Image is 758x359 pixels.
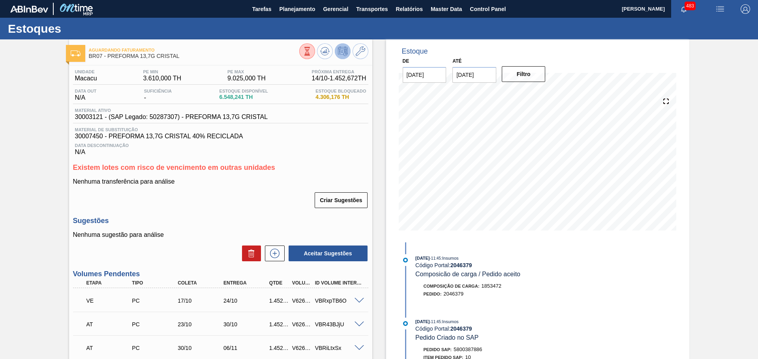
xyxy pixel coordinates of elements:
span: Suficiência [144,89,172,93]
span: PE MAX [227,69,266,74]
div: Nova sugestão [261,246,285,261]
div: V626213 [290,298,314,304]
span: 3.610,000 TH [143,75,181,82]
span: Pedido : [424,292,442,296]
span: Pedido Criado no SAP [415,334,478,341]
div: 30/10/2025 [221,321,273,327]
div: Id Volume Interno [313,280,364,286]
div: Volume Portal [290,280,314,286]
button: Notificações [671,4,696,15]
div: 1.452,672 [267,321,291,327]
button: Aceitar Sugestões [289,246,368,261]
div: Coleta [176,280,227,286]
span: 1853472 [481,283,501,289]
div: N/A [73,89,99,101]
label: Até [452,58,462,64]
span: : Insumos [441,319,459,324]
button: Visão Geral dos Estoques [299,43,315,59]
span: 30003121 - (SAP Legado: 50287307) - PREFORMA 13,7G CRISTAL [75,113,268,121]
span: - 11:45 [430,256,441,260]
img: Logout [741,4,750,14]
div: V626366 [290,321,314,327]
button: Atualizar Gráfico [317,43,333,59]
img: Ícone [71,50,81,56]
span: Próxima Entrega [312,69,366,74]
span: Planejamento [279,4,315,14]
h3: Volumes Pendentes [73,270,368,278]
span: 4.306,176 TH [315,94,366,100]
div: V626432 [290,345,314,351]
label: De [403,58,409,64]
img: userActions [715,4,725,14]
span: Relatórios [396,4,422,14]
input: dd/mm/yyyy [403,67,447,83]
div: Entrega [221,280,273,286]
div: Aguardando Informações de Transporte [84,316,136,333]
span: Estoque Disponível [220,89,268,93]
h1: Estoques [8,24,148,33]
span: 9.025,000 TH [227,75,266,82]
div: Volume Enviado para Transporte [84,292,136,309]
img: atual [403,321,408,326]
span: [DATE] [415,256,430,260]
div: VBR43BJjU [313,321,364,327]
div: 06/11/2025 [221,345,273,351]
span: 483 [685,2,696,10]
span: Gerencial [323,4,348,14]
span: Data Descontinuação [75,143,366,148]
h3: Sugestões [73,217,368,225]
div: 17/10/2025 [176,298,227,304]
p: Nenhuma transferência para análise [73,178,368,185]
div: - [142,89,174,101]
div: Código Portal: [415,262,603,268]
p: AT [86,321,134,327]
span: 6.548,241 TH [220,94,268,100]
span: Macacu [75,75,97,82]
span: Estoque Bloqueado [315,89,366,93]
span: 5800387886 [454,346,482,352]
div: Criar Sugestões [315,192,368,209]
div: N/A [73,140,368,156]
div: Tipo [130,280,181,286]
input: dd/mm/yyyy [452,67,496,83]
span: BR07 - PREFORMA 13,7G CRISTAL [89,53,299,59]
span: [DATE] [415,319,430,324]
div: Qtde [267,280,291,286]
div: 1.452,672 [267,298,291,304]
div: Etapa [84,280,136,286]
p: Nenhuma sugestão para análise [73,231,368,238]
img: TNhmsLtSVTkK8tSr43FrP2fwEKptu5GPRR3wAAAABJRU5ErkJggg== [10,6,48,13]
img: atual [403,258,408,262]
span: Material ativo [75,108,268,113]
span: : Insumos [441,256,459,260]
strong: 2046379 [450,262,472,268]
div: 23/10/2025 [176,321,227,327]
span: Control Panel [470,4,506,14]
div: Pedido de Compra [130,321,181,327]
div: 1.452,672 [267,345,291,351]
span: 14/10 - 1.452,672 TH [312,75,366,82]
div: VBRxpTB6O [313,298,364,304]
span: 2046379 [443,291,463,297]
p: VE [86,298,134,304]
span: PE MIN [143,69,181,74]
span: Composição de Carga : [424,284,480,288]
span: Composicão de carga / Pedido aceito [415,271,520,277]
div: 30/10/2025 [176,345,227,351]
span: Unidade [75,69,97,74]
strong: 2046379 [450,326,472,332]
button: Filtro [502,66,546,82]
span: Transportes [356,4,388,14]
span: Master Data [431,4,462,14]
div: VBRiLtxSx [313,345,364,351]
span: Tarefas [252,4,272,14]
span: - 11:45 [430,320,441,324]
button: Desprogramar Estoque [335,43,351,59]
div: Excluir Sugestões [238,246,261,261]
div: Estoque [402,47,428,56]
div: Aguardando Informações de Transporte [84,339,136,357]
div: Código Portal: [415,326,603,332]
span: Existem lotes com risco de vencimento em outras unidades [73,164,275,171]
span: Aguardando Faturamento [89,48,299,52]
div: Aceitar Sugestões [285,245,368,262]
